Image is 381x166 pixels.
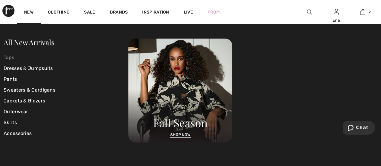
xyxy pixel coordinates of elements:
a: Prom [208,9,220,15]
img: My Bag [360,8,365,16]
a: Dresses & Jumpsuits [4,63,128,74]
a: Jackets & Blazers [4,96,128,106]
img: 1ère Avenue [2,5,14,17]
span: Inspiration [142,10,169,16]
img: search the website [307,8,312,16]
a: Skirts [4,117,128,128]
a: All New Arrivals [4,37,54,47]
span: 2 [368,9,370,15]
a: Sign In [334,9,339,15]
img: 250825120107_a8d8ca038cac6.jpg [128,39,232,143]
iframe: Opens a widget where you can chat to one of our agents [343,121,375,136]
img: My Info [334,8,339,16]
a: Accessories [4,128,128,139]
a: New [24,10,33,16]
a: Brands [110,10,128,16]
div: Ena [323,17,349,23]
a: Tops [4,52,128,63]
a: Live [184,9,193,15]
a: Outerwear [4,106,128,117]
a: 2 [350,8,376,16]
a: Sale [84,10,95,16]
a: Sweaters & Cardigans [4,85,128,96]
a: Clothing [48,10,70,16]
a: Pants [4,74,128,85]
